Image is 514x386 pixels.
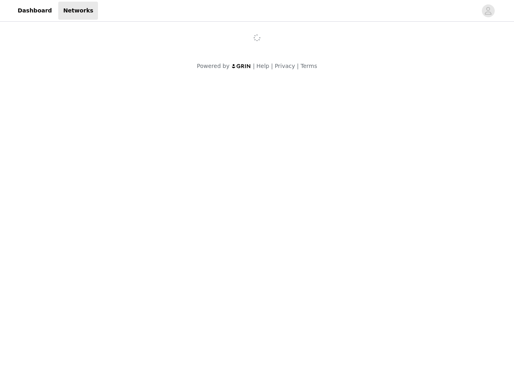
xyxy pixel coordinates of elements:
[271,63,273,69] span: |
[197,63,229,69] span: Powered by
[13,2,57,20] a: Dashboard
[257,63,269,69] a: Help
[58,2,98,20] a: Networks
[297,63,299,69] span: |
[231,64,251,69] img: logo
[300,63,317,69] a: Terms
[253,63,255,69] span: |
[484,4,492,17] div: avatar
[275,63,295,69] a: Privacy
